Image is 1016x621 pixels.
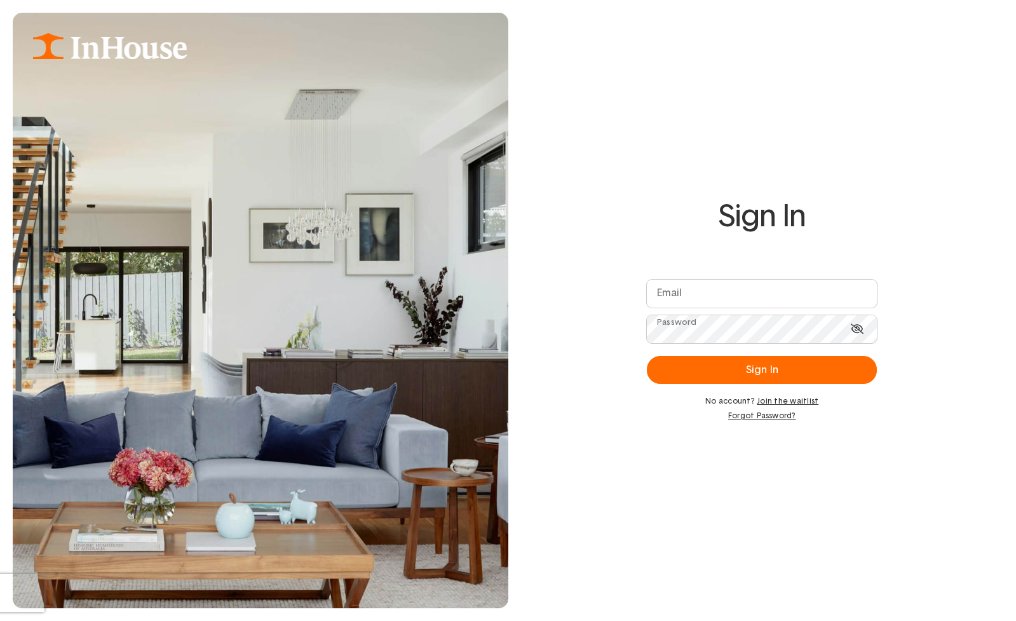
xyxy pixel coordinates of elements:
button: Sign In [647,356,877,384]
img: Guest [13,13,508,608]
p: No account? [647,397,877,407]
h1: Sign In [647,200,877,234]
a: Join the waitlist [757,397,818,405]
a: Forgot Password? [647,411,877,420]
